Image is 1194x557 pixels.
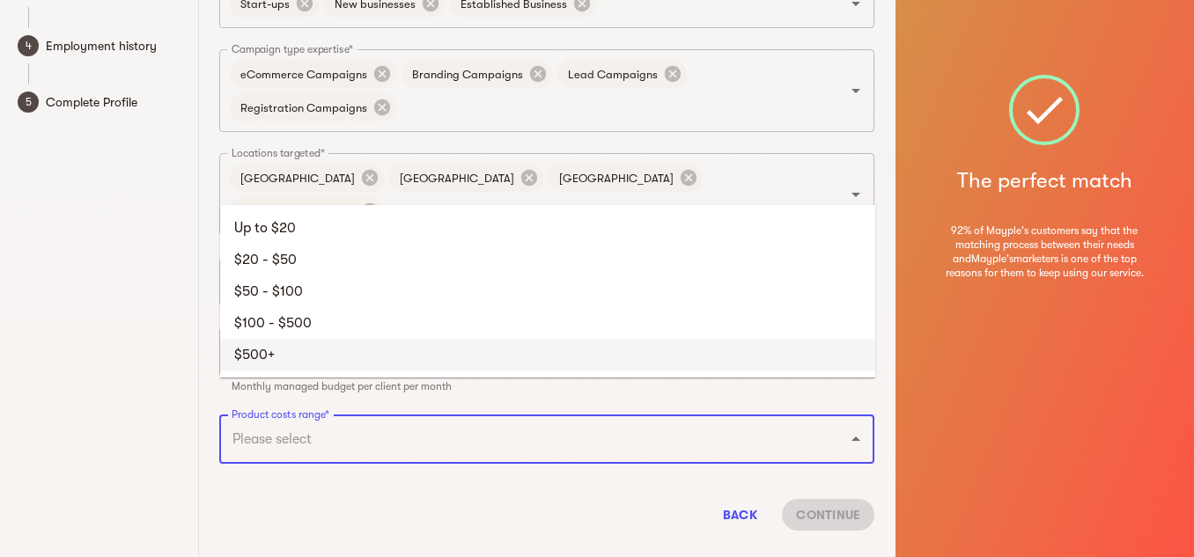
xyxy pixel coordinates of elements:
li: $50 - $100 [220,275,875,307]
span: [GEOGRAPHIC_DATA] [230,170,365,187]
span: [GEOGRAPHIC_DATA] [389,170,525,187]
span: eCommerce Campaigns [230,66,378,83]
span: Back [719,504,761,525]
span: Employment history [46,35,181,56]
span: Lead Campaigns [557,66,668,83]
span: 92% of Mayple's customers say that the matching process between their needs and Mayple's marketer... [943,224,1146,280]
iframe: Chat Widget [877,353,1194,557]
div: eCommerce Campaigns [230,60,396,88]
div: Registration Campaigns [230,93,396,121]
span: [GEOGRAPHIC_DATA] [549,170,684,187]
span: Registration Campaigns [230,99,378,116]
span: Complete Profile [46,92,181,113]
div: Lead Campaigns [557,60,687,88]
p: Monthly managed budget per client per month [232,379,862,393]
div: [GEOGRAPHIC_DATA] [230,164,384,192]
span: Branding Campaigns [402,66,534,83]
button: Open [844,182,868,207]
div: [GEOGRAPHIC_DATA] [230,197,384,225]
text: 5 [26,96,32,108]
button: Close [844,427,868,451]
div: [GEOGRAPHIC_DATA] [389,164,543,192]
h5: The perfect match [957,166,1132,194]
input: Please select [227,422,817,456]
text: 4 [26,40,32,52]
button: Back [711,499,768,531]
button: Open [844,78,868,103]
div: Branding Campaigns [402,60,552,88]
li: $20 - $50 [220,244,875,275]
li: $500+ [220,339,875,370]
li: Up to $20 [220,212,875,244]
li: $100 - $500 [220,307,875,339]
div: [GEOGRAPHIC_DATA] [549,164,703,192]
